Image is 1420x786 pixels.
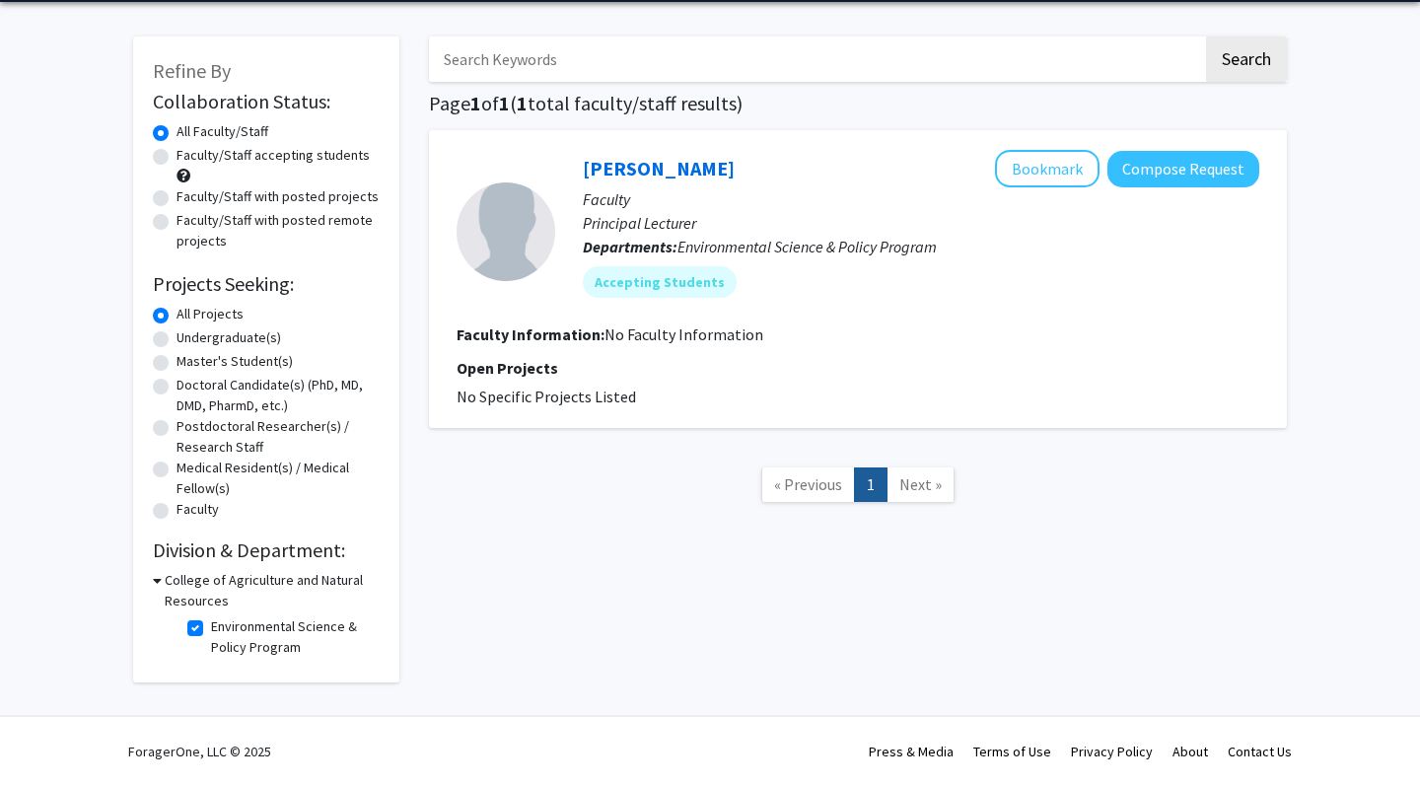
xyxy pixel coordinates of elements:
label: Doctoral Candidate(s) (PhD, MD, DMD, PharmD, etc.) [177,375,380,416]
button: Compose Request to Joanna Goger [1107,151,1259,187]
p: Open Projects [457,356,1259,380]
label: Environmental Science & Policy Program [211,616,375,658]
h2: Projects Seeking: [153,272,380,296]
a: About [1172,743,1208,760]
span: « Previous [774,474,842,494]
a: Previous Page [761,467,855,502]
nav: Page navigation [429,448,1287,528]
mat-chip: Accepting Students [583,266,737,298]
span: 1 [470,91,481,115]
h1: Page of ( total faculty/staff results) [429,92,1287,115]
label: Undergraduate(s) [177,327,281,348]
h2: Division & Department: [153,538,380,562]
iframe: Chat [15,697,84,771]
a: [PERSON_NAME] [583,156,735,180]
p: Faculty [583,187,1259,211]
b: Departments: [583,237,677,256]
label: Medical Resident(s) / Medical Fellow(s) [177,458,380,499]
span: 1 [499,91,510,115]
b: Faculty Information: [457,324,604,344]
label: Faculty [177,499,219,520]
p: Principal Lecturer [583,211,1259,235]
span: No Faculty Information [604,324,763,344]
a: Privacy Policy [1071,743,1153,760]
label: Faculty/Staff accepting students [177,145,370,166]
label: Faculty/Staff with posted remote projects [177,210,380,251]
a: Next Page [887,467,955,502]
label: Master's Student(s) [177,351,293,372]
h3: College of Agriculture and Natural Resources [165,570,380,611]
a: Terms of Use [973,743,1051,760]
span: Environmental Science & Policy Program [677,237,937,256]
label: Postdoctoral Researcher(s) / Research Staff [177,416,380,458]
label: Faculty/Staff with posted projects [177,186,379,207]
button: Search [1206,36,1287,82]
input: Search Keywords [429,36,1203,82]
a: 1 [854,467,887,502]
span: Next » [899,474,942,494]
label: All Faculty/Staff [177,121,268,142]
span: Refine By [153,58,231,83]
a: Contact Us [1228,743,1292,760]
a: Press & Media [869,743,954,760]
span: 1 [517,91,528,115]
div: ForagerOne, LLC © 2025 [128,717,271,786]
label: All Projects [177,304,244,324]
span: No Specific Projects Listed [457,387,636,406]
button: Add Joanna Goger to Bookmarks [995,150,1100,187]
h2: Collaboration Status: [153,90,380,113]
